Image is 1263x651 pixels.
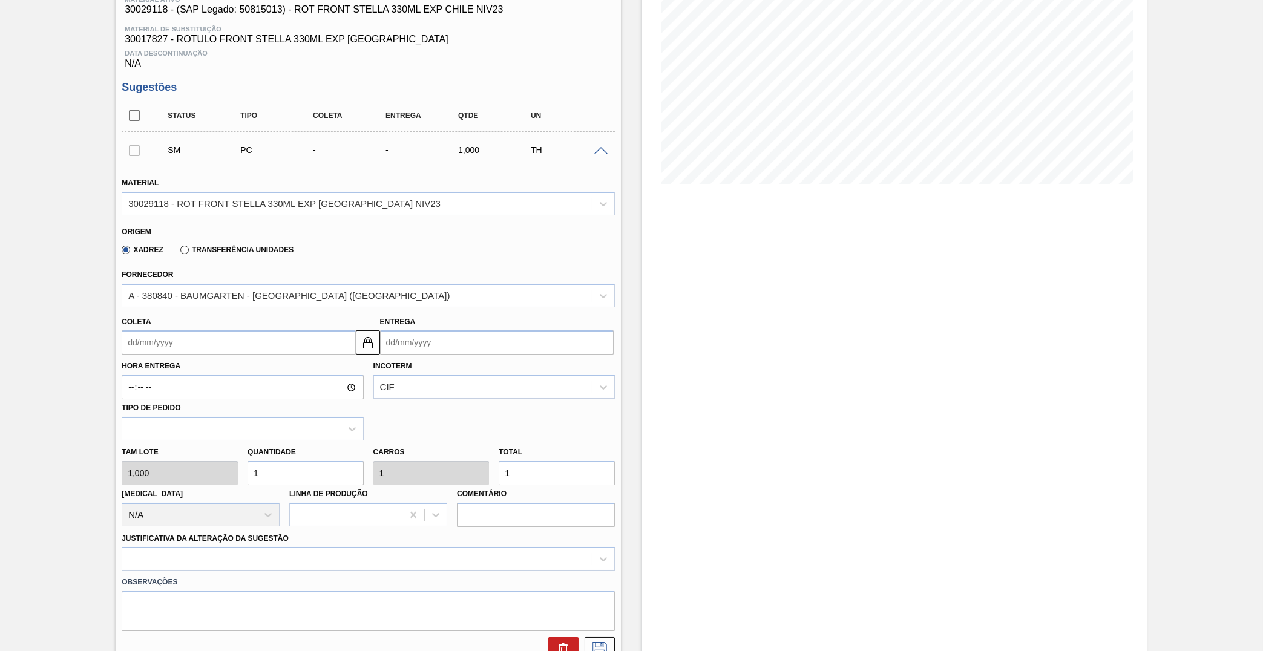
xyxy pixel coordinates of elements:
label: Carros [373,448,405,456]
div: A - 380840 - BAUMGARTEN - [GEOGRAPHIC_DATA] ([GEOGRAPHIC_DATA]) [128,290,450,301]
div: - [382,145,464,155]
input: dd/mm/yyyy [122,330,355,355]
label: Total [499,448,522,456]
label: Fornecedor [122,270,173,279]
div: Coleta [310,111,392,120]
label: Hora Entrega [122,358,363,375]
div: Qtde [455,111,537,120]
label: Justificativa da Alteração da Sugestão [122,534,289,543]
div: Pedido de Compra [237,145,319,155]
label: Quantidade [248,448,296,456]
span: Data Descontinuação [125,50,612,57]
div: UN [528,111,609,120]
label: Entrega [380,318,416,326]
div: 1,000 [455,145,537,155]
input: dd/mm/yyyy [380,330,614,355]
div: - [310,145,392,155]
label: Tam lote [122,443,238,461]
label: [MEDICAL_DATA] [122,489,183,498]
label: Comentário [457,485,615,503]
div: Status [165,111,246,120]
label: Observações [122,574,615,591]
label: Xadrez [122,246,163,254]
div: TH [528,145,609,155]
div: Entrega [382,111,464,120]
span: 30029118 - (SAP Legado: 50815013) - ROT FRONT STELLA 330ML EXP CHILE NIV23 [125,4,503,15]
label: Coleta [122,318,151,326]
div: 30029118 - ROT FRONT STELLA 330ML EXP [GEOGRAPHIC_DATA] NIV23 [128,198,441,209]
span: Material de Substituição [125,25,612,33]
label: Incoterm [373,362,412,370]
label: Linha de Produção [289,489,368,498]
img: locked [361,335,375,350]
div: CIF [380,382,395,393]
label: Origem [122,227,151,236]
label: Transferência Unidades [180,246,294,254]
div: Sugestão Manual [165,145,246,155]
label: Material [122,178,159,187]
h3: Sugestões [122,81,615,94]
div: N/A [122,45,615,69]
label: Tipo de pedido [122,404,180,412]
div: Tipo [237,111,319,120]
span: 30017827 - ROTULO FRONT STELLA 330ML EXP [GEOGRAPHIC_DATA] [125,34,612,45]
button: locked [356,330,380,355]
